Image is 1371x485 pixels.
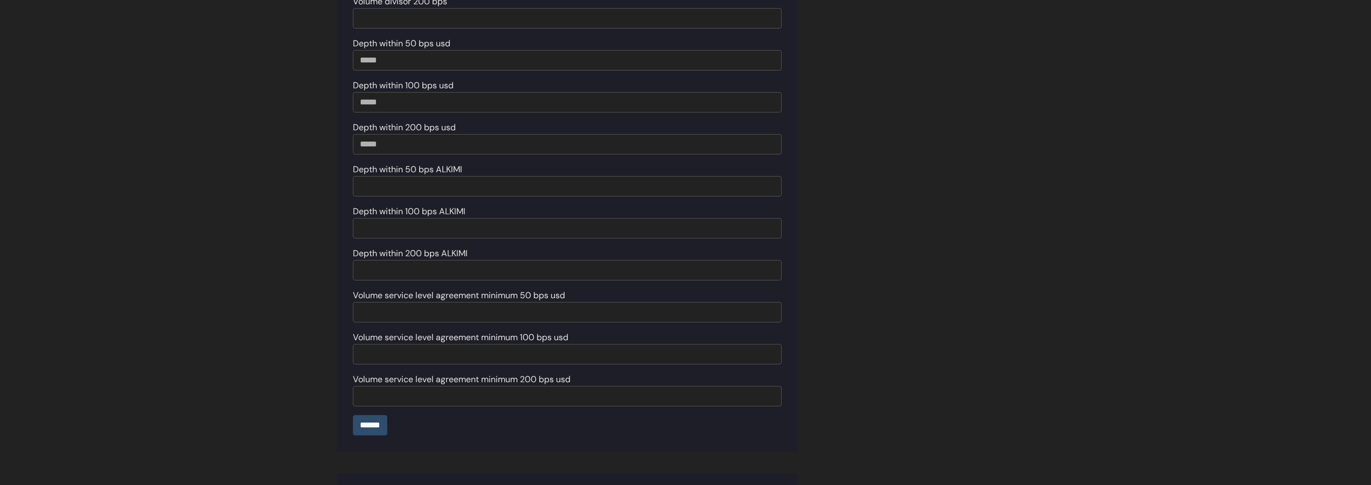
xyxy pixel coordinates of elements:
[353,163,462,176] label: Depth within 50 bps ALKIMI
[353,289,565,302] label: Volume service level agreement minimum 50 bps usd
[353,121,456,134] label: Depth within 200 bps usd
[353,331,568,344] label: Volume service level agreement minimum 100 bps usd
[353,247,468,260] label: Depth within 200 bps ALKIMI
[353,205,465,218] label: Depth within 100 bps ALKIMI
[353,373,570,386] label: Volume service level agreement minimum 200 bps usd
[353,37,450,50] label: Depth within 50 bps usd
[353,79,454,92] label: Depth within 100 bps usd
